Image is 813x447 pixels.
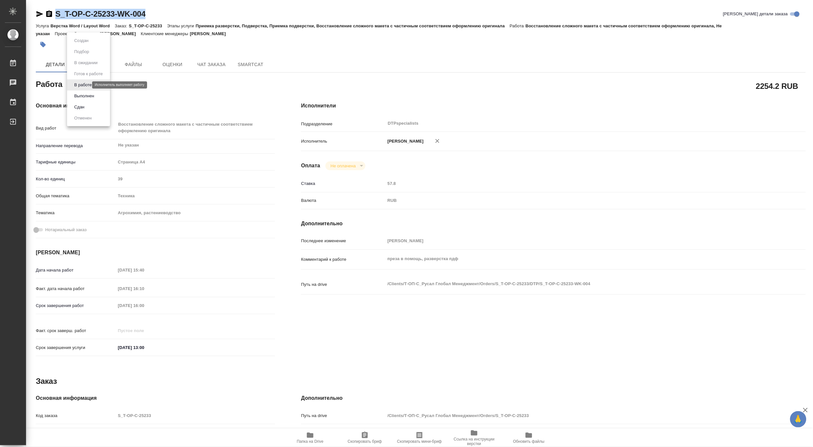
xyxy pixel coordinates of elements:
[72,104,86,111] button: Сдан
[72,70,105,77] button: Готов к работе
[72,37,90,44] button: Создан
[72,92,96,100] button: Выполнен
[72,48,91,55] button: Подбор
[72,59,100,66] button: В ожидании
[72,115,94,122] button: Отменен
[72,81,94,89] button: В работе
